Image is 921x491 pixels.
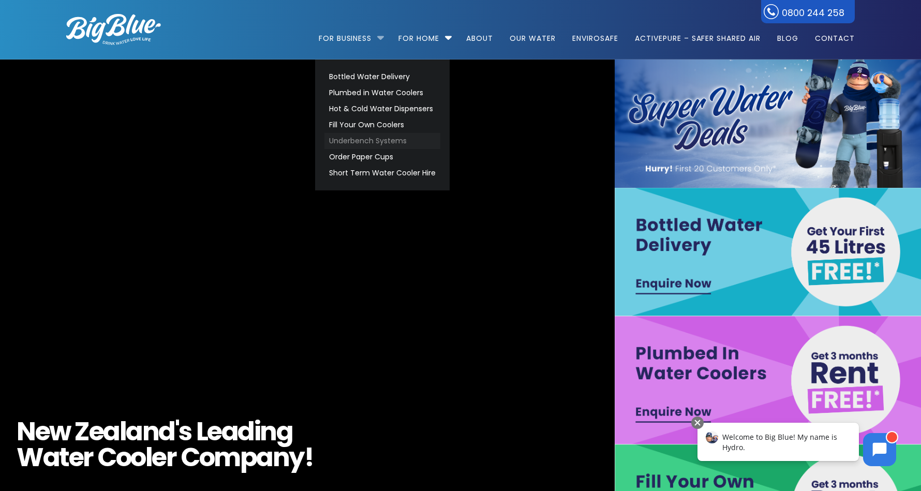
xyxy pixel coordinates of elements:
[103,419,120,444] span: a
[199,444,214,470] span: o
[324,117,440,133] a: Fill Your Own Coolers
[130,444,145,470] span: o
[158,419,175,444] span: d
[83,444,93,470] span: r
[142,419,159,444] span: n
[276,419,293,444] span: g
[324,149,440,165] a: Order Paper Cups
[69,444,83,470] span: e
[324,69,440,85] a: Bottled Water Delivery
[126,419,142,444] span: a
[289,444,304,470] span: y
[304,444,314,470] span: !
[240,444,257,470] span: p
[59,444,69,470] span: t
[17,444,43,470] span: W
[17,419,35,444] span: N
[221,419,238,444] span: a
[324,101,440,117] a: Hot & Cold Water Dispensers
[324,85,440,101] a: Plumbed in Water Coolers
[260,419,276,444] span: n
[97,444,116,470] span: C
[49,419,70,444] span: w
[237,419,254,444] span: d
[196,419,207,444] span: L
[166,444,176,470] span: r
[181,444,199,470] span: C
[120,419,126,444] span: l
[89,419,103,444] span: e
[853,423,907,477] iframe: Chatbot
[207,419,221,444] span: e
[116,444,131,470] span: o
[179,419,191,444] span: s
[324,165,440,181] a: Short Term Water Cooler Hire
[687,414,907,477] iframe: Chatbot
[75,419,89,444] span: Z
[35,419,50,444] span: e
[175,419,179,444] span: '
[254,419,260,444] span: i
[214,444,240,470] span: m
[152,444,166,470] span: e
[145,444,152,470] span: l
[324,133,440,149] a: Underbench Systems
[256,444,273,470] span: a
[66,14,161,45] img: logo
[273,444,289,470] span: n
[43,444,60,470] span: a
